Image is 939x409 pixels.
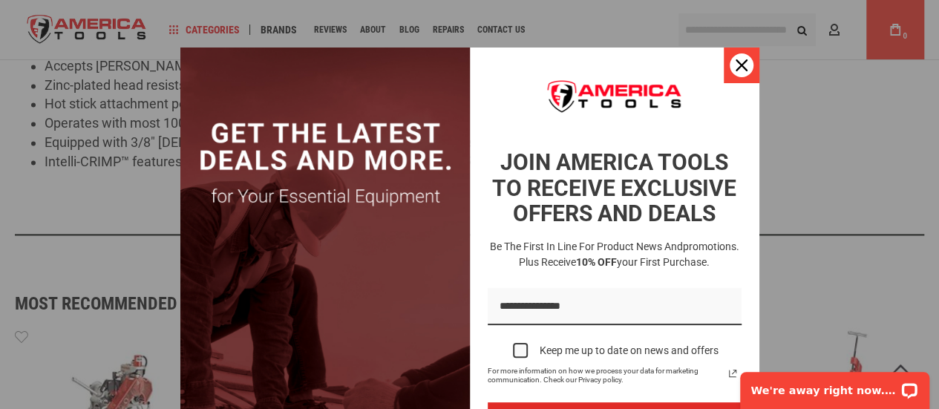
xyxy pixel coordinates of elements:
strong: 10% OFF [576,256,617,268]
a: Read our Privacy Policy [724,364,742,382]
svg: close icon [736,59,747,71]
span: promotions. Plus receive your first purchase. [519,241,739,268]
input: Email field [488,288,742,326]
svg: link icon [724,364,742,382]
iframe: LiveChat chat widget [730,362,939,409]
button: Close [724,48,759,83]
span: For more information on how we process your data for marketing communication. Check our Privacy p... [488,367,724,385]
div: Keep me up to date on news and offers [540,344,719,357]
strong: JOIN AMERICA TOOLS TO RECEIVE EXCLUSIVE OFFERS AND DEALS [492,149,736,226]
h3: Be the first in line for product news and [485,239,745,270]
